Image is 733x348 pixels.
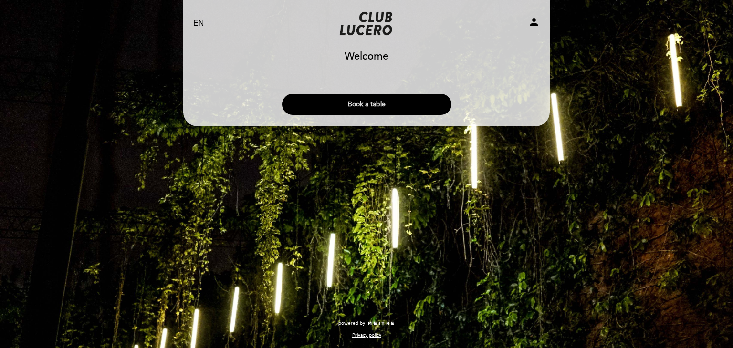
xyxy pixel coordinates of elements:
i: person [528,16,540,28]
img: MEITRE [367,321,395,326]
h1: Welcome [345,51,388,62]
span: powered by [338,320,365,327]
a: Privacy policy [352,332,381,338]
button: Book a table [282,94,451,115]
button: person [528,16,540,31]
a: powered by [338,320,395,327]
a: Club [PERSON_NAME] [307,10,426,37]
